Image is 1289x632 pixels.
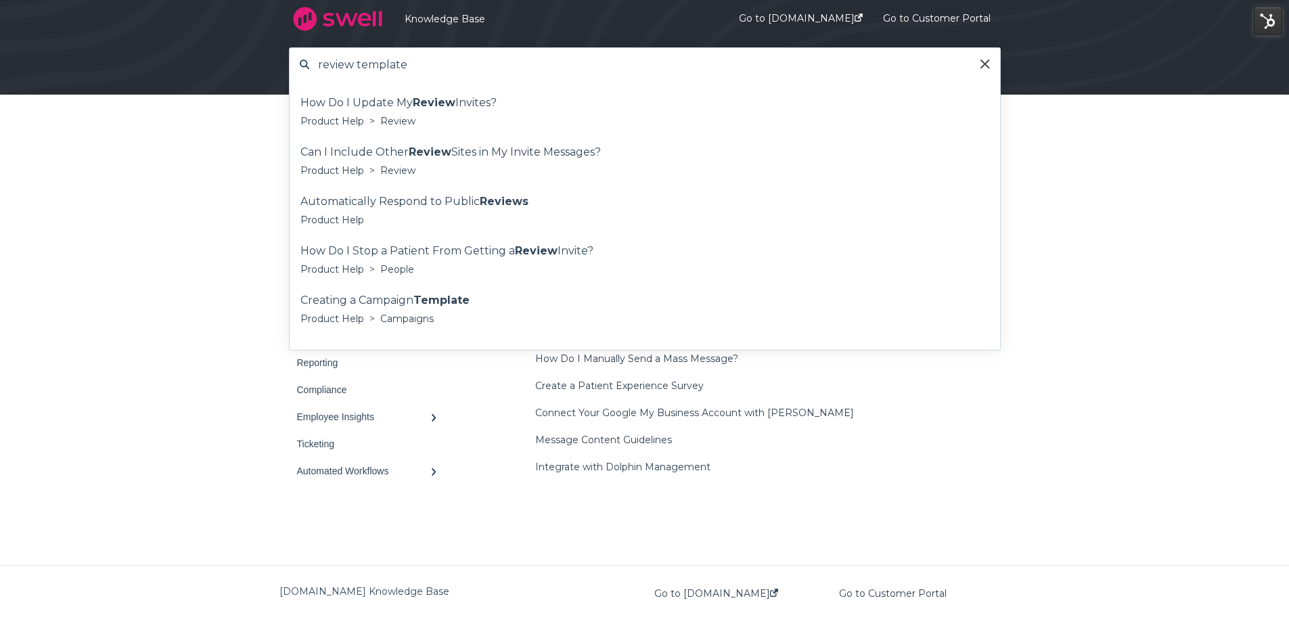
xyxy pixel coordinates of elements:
div: Automatically Respond to Public [300,191,989,212]
a: Employee Insights [289,403,451,430]
a: Go to [DOMAIN_NAME] [654,588,778,599]
a: Ticketing [289,430,451,457]
div: Product Help > Review [300,162,989,179]
div: Can I Include Other Sites in My Invite Messages? [300,142,989,162]
a: Reporting [289,349,451,376]
span: Template [413,294,470,307]
div: Creating a Campaign [300,290,989,311]
a: Creating a CampaignTemplateProduct Help > Campaigns [290,284,1000,334]
div: Employee Insights [297,411,430,422]
span: Review [515,244,558,257]
div: Compliance [297,384,430,395]
input: Search for answers [310,50,980,79]
span: Review [409,145,451,158]
a: Compliance [289,376,451,403]
img: HubSpot Tools Menu Toggle [1254,7,1282,35]
div: Product Help > Review [300,113,989,129]
a: How Do I Update MyReviewInvites?Product Help > Review [290,86,1000,135]
a: How Do I Stop a Patient From Getting aReviewInvite?Product Help > People [290,235,1000,284]
a: Automated Workflows [289,457,451,484]
div: Product Help [300,212,989,228]
div: Automated Workflows [297,466,430,476]
img: company logo [289,2,387,36]
a: Connect Your Google My Business Account with [PERSON_NAME] [535,407,854,419]
a: How Do I Manually Send a Mass Message? [535,353,738,365]
a: Go to Customer Portal [839,588,947,599]
a: Integrate with Dolphin Management [535,461,710,473]
a: Create a Patient Experience Survey [535,380,704,392]
span: Review [413,96,455,109]
div: How Do I Update My Invites? [300,93,989,113]
div: Ticketing [297,438,430,449]
div: Product Help > People [300,261,989,277]
div: Reporting [297,357,430,368]
div: How Do I Stop a Patient From Getting a Invite? [300,241,989,261]
a: Message Content Guidelines [535,434,672,446]
div: [DOMAIN_NAME] Knowledge Base [279,583,645,600]
a: Knowledge Base [405,13,698,25]
div: Product Help > Campaigns [300,311,989,327]
span: Reviews [480,195,528,208]
a: Can I Include OtherReviewSites in My Invite Messages?Product Help > Review [290,135,1000,185]
a: Automatically Respond to PublicReviewsProduct Help [290,185,1000,234]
